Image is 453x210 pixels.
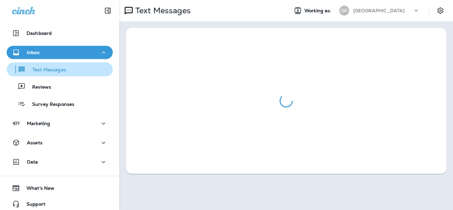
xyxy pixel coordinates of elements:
span: What's New [20,185,54,193]
button: Text Messages [7,62,113,76]
p: Text Messages [133,6,191,16]
p: [GEOGRAPHIC_DATA] [353,8,405,13]
span: Support [20,201,45,209]
p: Assets [27,140,42,145]
p: Dashboard [27,31,52,36]
button: Survey Responses [7,97,113,111]
p: Inbox [27,50,39,55]
p: Marketing [27,121,50,126]
button: Settings [434,5,446,17]
div: GP [339,6,349,16]
button: Reviews [7,80,113,94]
button: Assets [7,136,113,149]
span: Working as: [304,8,333,14]
button: Dashboard [7,27,113,40]
p: Survey Responses [26,102,74,108]
p: Text Messages [26,67,66,73]
button: Marketing [7,117,113,130]
p: Reviews [26,84,51,91]
button: What's New [7,181,113,195]
p: Data [27,159,38,165]
button: Collapse Sidebar [98,4,117,17]
button: Data [7,155,113,169]
button: Inbox [7,46,113,59]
